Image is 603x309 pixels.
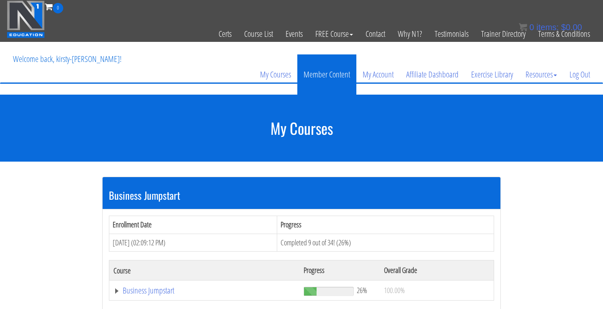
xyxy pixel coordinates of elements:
[519,54,563,95] a: Resources
[428,13,475,54] a: Testimonials
[561,23,566,32] span: $
[113,286,295,295] a: Business Jumpstart
[380,281,494,301] td: 100.00%
[561,23,582,32] bdi: 0.00
[109,234,277,252] td: [DATE] (02:09:12 PM)
[465,54,519,95] a: Exercise Library
[109,260,299,281] th: Course
[109,216,277,234] th: Enrollment Date
[475,13,532,54] a: Trainer Directory
[392,13,428,54] a: Why N1?
[254,54,297,95] a: My Courses
[532,13,596,54] a: Terms & Conditions
[536,23,559,32] span: items:
[277,234,494,252] td: Completed 9 out of 34! (26%)
[400,54,465,95] a: Affiliate Dashboard
[563,54,596,95] a: Log Out
[45,1,63,12] a: 0
[357,286,367,295] span: 26%
[519,23,527,31] img: icon11.png
[53,3,63,13] span: 0
[277,216,494,234] th: Progress
[309,13,359,54] a: FREE Course
[212,13,238,54] a: Certs
[238,13,279,54] a: Course List
[299,260,380,281] th: Progress
[356,54,400,95] a: My Account
[109,190,494,201] h3: Business Jumpstart
[359,13,392,54] a: Contact
[380,260,494,281] th: Overall Grade
[529,23,534,32] span: 0
[519,23,582,32] a: 0 items: $0.00
[279,13,309,54] a: Events
[7,0,45,38] img: n1-education
[7,42,128,76] p: Welcome back, kirsty-[PERSON_NAME]!
[297,54,356,95] a: Member Content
